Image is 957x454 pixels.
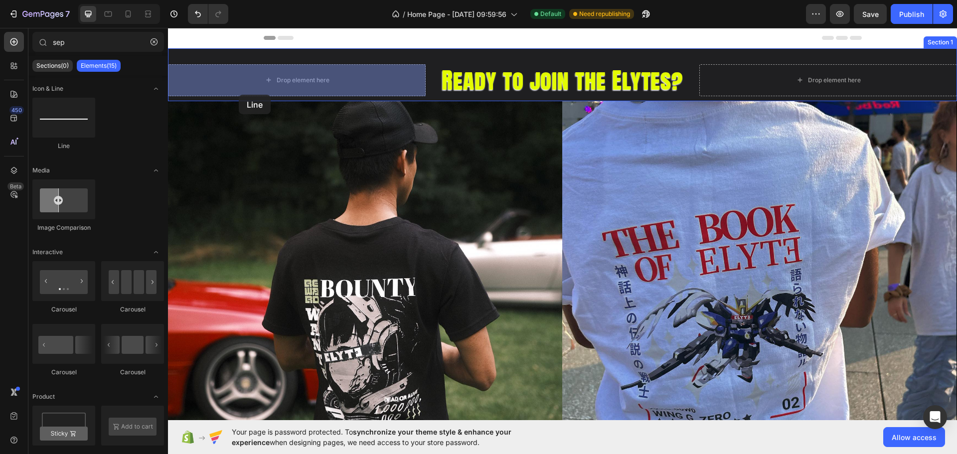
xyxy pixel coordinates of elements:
[403,9,405,19] span: /
[32,248,63,257] span: Interactive
[232,428,511,447] span: synchronize your theme style & enhance your experience
[168,28,957,420] iframe: Design area
[148,389,164,405] span: Toggle open
[32,223,95,232] div: Image Comparison
[148,162,164,178] span: Toggle open
[32,166,50,175] span: Media
[407,9,506,19] span: Home Page - [DATE] 09:59:56
[148,81,164,97] span: Toggle open
[32,84,63,93] span: Icon & Line
[32,305,95,314] div: Carousel
[579,9,630,18] span: Need republishing
[36,62,69,70] p: Sections(0)
[32,142,95,151] div: Line
[32,32,164,52] input: Search Sections & Elements
[899,9,924,19] div: Publish
[892,432,937,443] span: Allow access
[148,244,164,260] span: Toggle open
[891,4,933,24] button: Publish
[9,106,24,114] div: 450
[101,305,164,314] div: Carousel
[232,427,550,448] span: Your page is password protected. To when designing pages, we need access to your store password.
[923,405,947,429] div: Open Intercom Messenger
[81,62,117,70] p: Elements(15)
[101,368,164,377] div: Carousel
[4,4,74,24] button: 7
[32,368,95,377] div: Carousel
[862,10,879,18] span: Save
[188,4,228,24] div: Undo/Redo
[854,4,887,24] button: Save
[883,427,945,447] button: Allow access
[7,182,24,190] div: Beta
[32,392,55,401] span: Product
[65,8,70,20] p: 7
[540,9,561,18] span: Default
